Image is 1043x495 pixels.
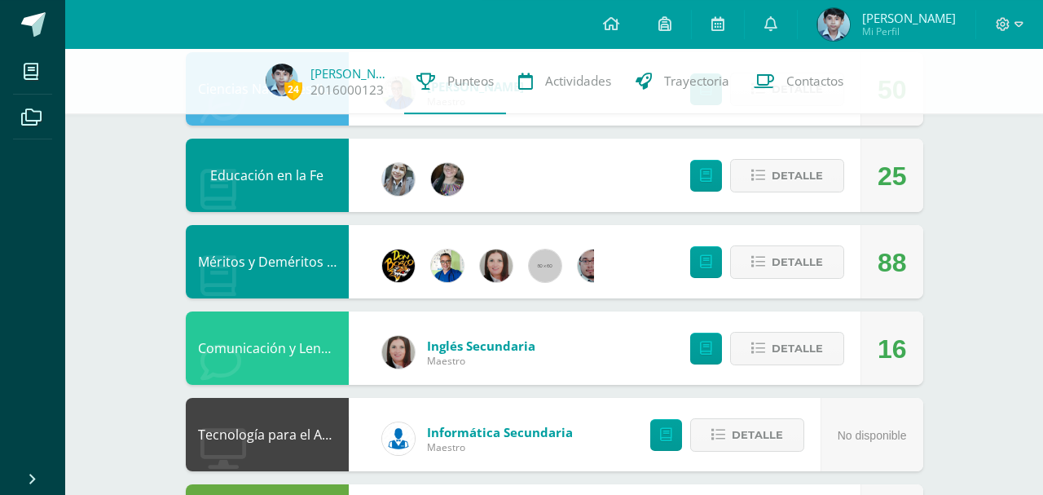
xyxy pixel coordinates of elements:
a: Trayectoria [623,49,742,114]
div: 16 [878,312,907,386]
img: cba4c69ace659ae4cf02a5761d9a2473.png [382,163,415,196]
span: Detalle [732,420,783,450]
div: Comunicación y Lenguaje, Idioma Extranjero Inglés [186,312,349,385]
span: Informática Secundaria [427,424,573,440]
span: [PERSON_NAME] [862,10,956,26]
a: Actividades [506,49,623,114]
span: Maestro [427,354,535,368]
button: Detalle [730,332,844,365]
button: Detalle [730,159,844,192]
span: No disponible [838,429,907,442]
span: Maestro [427,440,573,454]
a: [PERSON_NAME] [310,65,392,82]
span: Mi Perfil [862,24,956,38]
img: 692ded2a22070436d299c26f70cfa591.png [431,250,464,282]
div: 25 [878,139,907,213]
img: 60x60 [529,250,561,282]
img: 8322e32a4062cfa8b237c59eedf4f548.png [431,163,464,196]
span: Trayectoria [664,73,729,90]
img: 8af0450cf43d44e38c4a1497329761f3.png [382,336,415,369]
img: 6ed6846fa57649245178fca9fc9a58dd.png [382,422,415,455]
a: Punteos [404,49,506,114]
a: Contactos [742,49,856,114]
div: 88 [878,226,907,299]
button: Detalle [690,418,804,452]
a: 2016000123 [310,82,384,99]
img: 5fac68162d5e1b6fbd390a6ac50e103d.png [578,250,610,282]
img: eda3c0d1caa5ac1a520cf0290d7c6ae4.png [382,250,415,282]
span: Detalle [772,247,823,277]
div: Méritos y Deméritos 1ro. Básico "E" [186,225,349,298]
span: Detalle [772,334,823,364]
img: 8af0450cf43d44e38c4a1497329761f3.png [480,250,513,282]
button: Detalle [730,245,844,279]
img: 4eee16acf979dd6f8c8e8c5c2d1c528a.png [266,64,298,96]
span: Actividades [545,73,611,90]
img: 4eee16acf979dd6f8c8e8c5c2d1c528a.png [817,8,850,41]
span: Punteos [447,73,494,90]
span: 24 [284,79,302,99]
span: Inglés Secundaria [427,338,535,354]
span: Contactos [786,73,843,90]
span: Detalle [772,161,823,191]
div: Educación en la Fe [186,139,349,212]
div: Tecnología para el Aprendizaje y la Comunicación (Informática) [186,398,349,471]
